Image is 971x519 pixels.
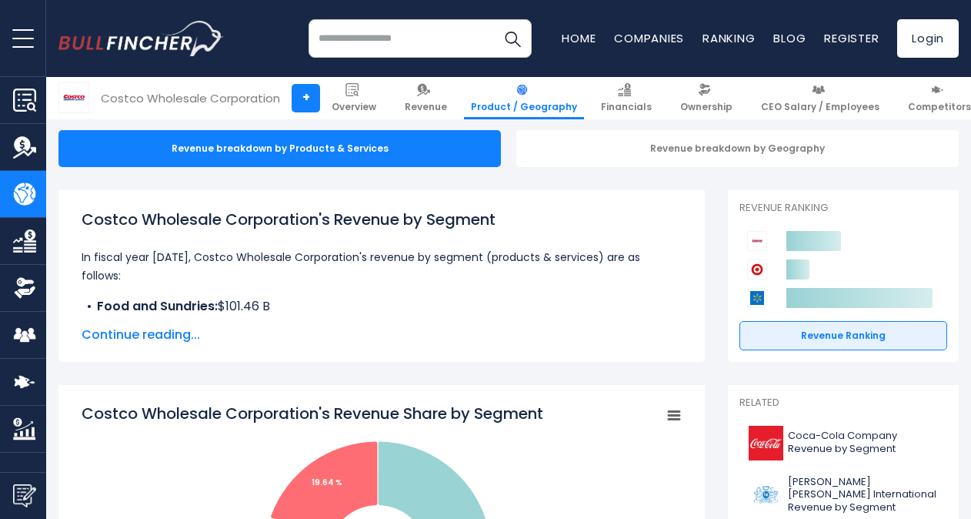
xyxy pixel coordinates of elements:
tspan: Costco Wholesale Corporation's Revenue Share by Segment [82,403,543,424]
a: Register [824,30,879,46]
span: Coca-Cola Company Revenue by Segment [788,430,938,456]
div: Costco Wholesale Corporation [101,89,280,107]
a: Home [562,30,596,46]
span: Financials [601,101,652,113]
img: PM logo [749,477,783,512]
a: Overview [325,77,383,119]
a: Revenue Ranking [739,321,947,350]
a: Companies [614,30,684,46]
a: Ownership [673,77,739,119]
a: Coca-Cola Company Revenue by Segment [739,422,947,464]
li: $101.46 B [82,297,682,316]
img: KO logo [749,426,783,460]
span: Overview [332,101,376,113]
span: Competitors [908,101,971,113]
img: Costco Wholesale Corporation competitors logo [747,231,767,251]
img: COST logo [59,83,88,112]
a: CEO Salary / Employees [754,77,886,119]
a: [PERSON_NAME] [PERSON_NAME] International Revenue by Segment [739,472,947,519]
a: Login [897,19,959,58]
a: Go to homepage [58,21,224,56]
a: Blog [773,30,806,46]
span: Revenue [405,101,447,113]
div: Revenue breakdown by Geography [516,130,959,167]
tspan: 19.64 % [312,477,342,488]
a: Financials [594,77,659,119]
span: Product / Geography [471,101,577,113]
p: Related [739,397,947,410]
span: CEO Salary / Employees [761,101,879,113]
button: Search [493,19,532,58]
a: Ranking [702,30,755,46]
img: Target Corporation competitors logo [747,259,767,280]
a: Product / Geography [464,77,584,119]
p: In fiscal year [DATE], Costco Wholesale Corporation's revenue by segment (products & services) ar... [82,248,682,285]
div: Revenue breakdown by Products & Services [58,130,501,167]
img: Ownership [13,276,36,300]
p: Revenue Ranking [739,202,947,215]
h1: Costco Wholesale Corporation's Revenue by Segment [82,208,682,231]
b: Food and Sundries: [97,297,218,315]
a: Revenue [398,77,454,119]
span: [PERSON_NAME] [PERSON_NAME] International Revenue by Segment [788,476,938,515]
img: Walmart competitors logo [747,288,767,308]
img: bullfincher logo [58,21,224,56]
span: Ownership [680,101,732,113]
span: Continue reading... [82,326,682,344]
a: + [292,84,320,112]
